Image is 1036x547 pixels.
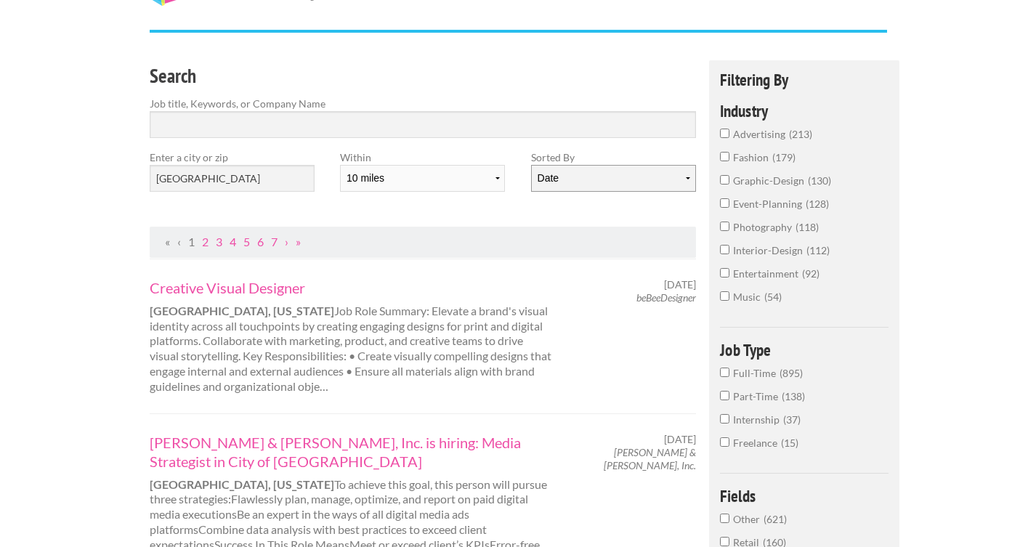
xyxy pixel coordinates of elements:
span: photography [733,221,796,233]
input: Full-Time895 [720,368,729,377]
input: event-planning128 [720,198,729,208]
span: 895 [780,367,803,379]
span: 54 [764,291,782,303]
strong: [GEOGRAPHIC_DATA], [US_STATE] [150,304,334,317]
input: Search [150,111,697,138]
span: 112 [806,244,830,256]
span: 213 [789,128,812,140]
span: 15 [781,437,798,449]
span: 118 [796,221,819,233]
span: [DATE] [664,433,696,446]
span: Part-Time [733,390,782,402]
input: music54 [720,291,729,301]
h4: Fields [720,487,889,504]
input: Other621 [720,514,729,523]
h3: Search [150,62,697,90]
input: photography118 [720,222,729,231]
input: Retail160 [720,537,729,546]
span: 37 [783,413,801,426]
a: Page 6 [257,235,264,248]
label: Job title, Keywords, or Company Name [150,96,697,111]
input: Freelance15 [720,437,729,447]
strong: [GEOGRAPHIC_DATA], [US_STATE] [150,477,334,491]
input: advertising213 [720,129,729,138]
em: [PERSON_NAME] & [PERSON_NAME], Inc. [604,446,696,471]
a: Page 4 [230,235,236,248]
span: event-planning [733,198,806,210]
input: Part-Time138 [720,391,729,400]
span: Other [733,513,764,525]
input: Internship37 [720,414,729,424]
a: Last Page, Page 103 [296,235,301,248]
input: fashion179 [720,152,729,161]
span: Internship [733,413,783,426]
span: First Page [165,235,170,248]
span: advertising [733,128,789,140]
input: graphic-design130 [720,175,729,185]
a: Creative Visual Designer [150,278,554,297]
span: 92 [802,267,820,280]
span: 130 [808,174,831,187]
span: 138 [782,390,805,402]
input: interior-design112 [720,245,729,254]
em: beBeeDesigner [636,291,696,304]
div: Job Role Summary: Elevate a brand's visual identity across all touchpoints by creating engaging d... [137,278,566,394]
span: interior-design [733,244,806,256]
input: entertainment92 [720,268,729,277]
span: fashion [733,151,772,163]
a: Page 5 [243,235,250,248]
span: 621 [764,513,787,525]
label: Within [340,150,505,165]
select: Sort results by [531,165,696,192]
span: 128 [806,198,829,210]
h4: Filtering By [720,71,889,88]
a: Page 1 [188,235,195,248]
span: Full-Time [733,367,780,379]
span: [DATE] [664,278,696,291]
span: graphic-design [733,174,808,187]
label: Sorted By [531,150,696,165]
a: Page 2 [202,235,209,248]
label: Enter a city or zip [150,150,315,165]
span: music [733,291,764,303]
span: 179 [772,151,796,163]
a: Page 7 [271,235,278,248]
span: Previous Page [177,235,181,248]
span: Freelance [733,437,781,449]
a: Page 3 [216,235,222,248]
span: entertainment [733,267,802,280]
a: [PERSON_NAME] & [PERSON_NAME], Inc. is hiring: Media Strategist in City of [GEOGRAPHIC_DATA] [150,433,554,471]
h4: Job Type [720,341,889,358]
a: Next Page [285,235,288,248]
h4: Industry [720,102,889,119]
